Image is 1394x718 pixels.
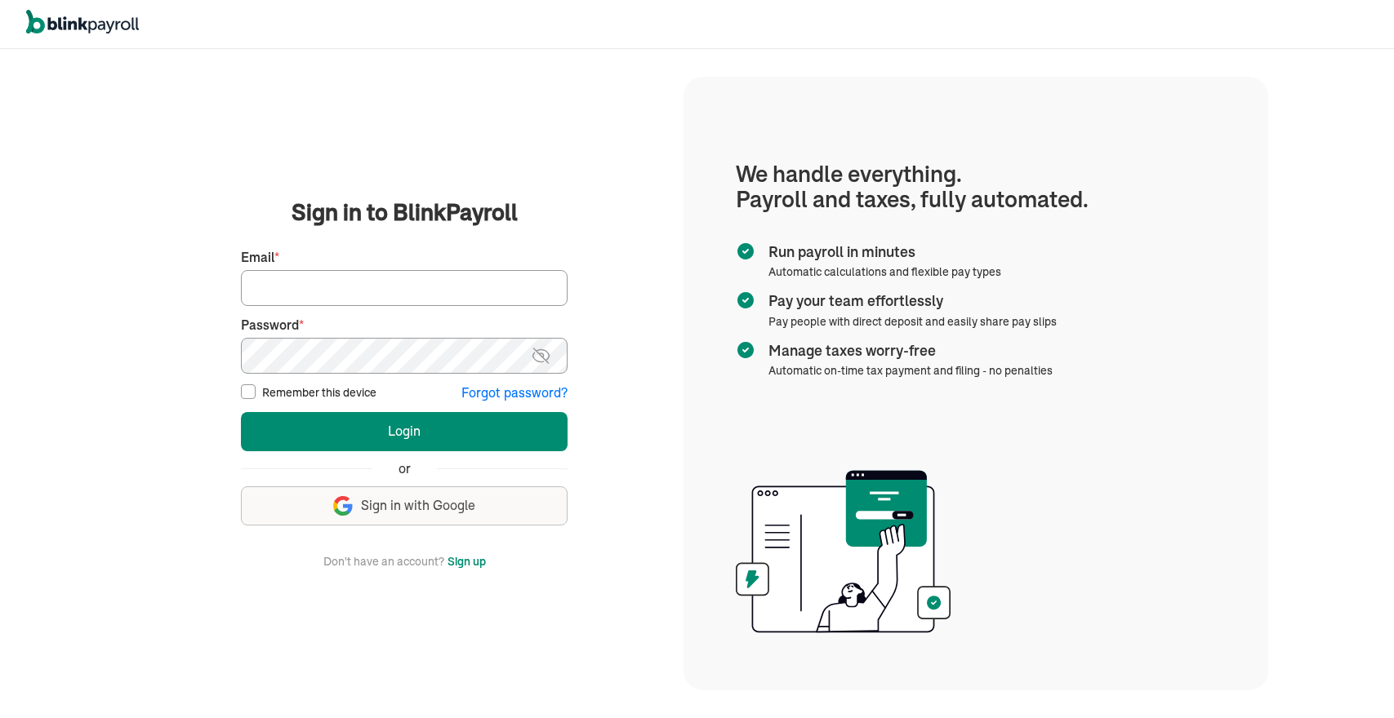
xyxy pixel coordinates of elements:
h1: We handle everything. Payroll and taxes, fully automated. [736,162,1216,212]
span: Sign in with Google [361,496,475,515]
span: Pay your team effortlessly [768,290,1050,312]
img: google [333,496,353,516]
span: Run payroll in minutes [768,242,995,263]
label: Email [241,248,568,267]
img: checkmark [736,242,755,261]
button: Sign in with Google [241,486,568,525]
button: Forgot password? [461,383,568,402]
button: Login [241,412,568,451]
img: logo [26,10,139,34]
span: or [399,459,411,478]
label: Remember this device [262,384,376,401]
span: Manage taxes worry-free [768,340,1046,361]
span: Automatic calculations and flexible pay types [768,264,1001,279]
span: Don't have an account? [323,552,444,571]
button: Sign up [448,552,486,571]
input: Your email address [241,270,568,306]
img: checkmark [736,290,755,310]
img: illustration [736,465,951,638]
span: Sign in to BlinkPayroll [292,196,518,228]
img: checkmark [736,340,755,360]
span: Automatic on-time tax payment and filing - no penalties [768,363,1053,378]
label: Password [241,316,568,335]
img: eye [531,346,551,366]
span: Pay people with direct deposit and easily share pay slips [768,314,1057,329]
